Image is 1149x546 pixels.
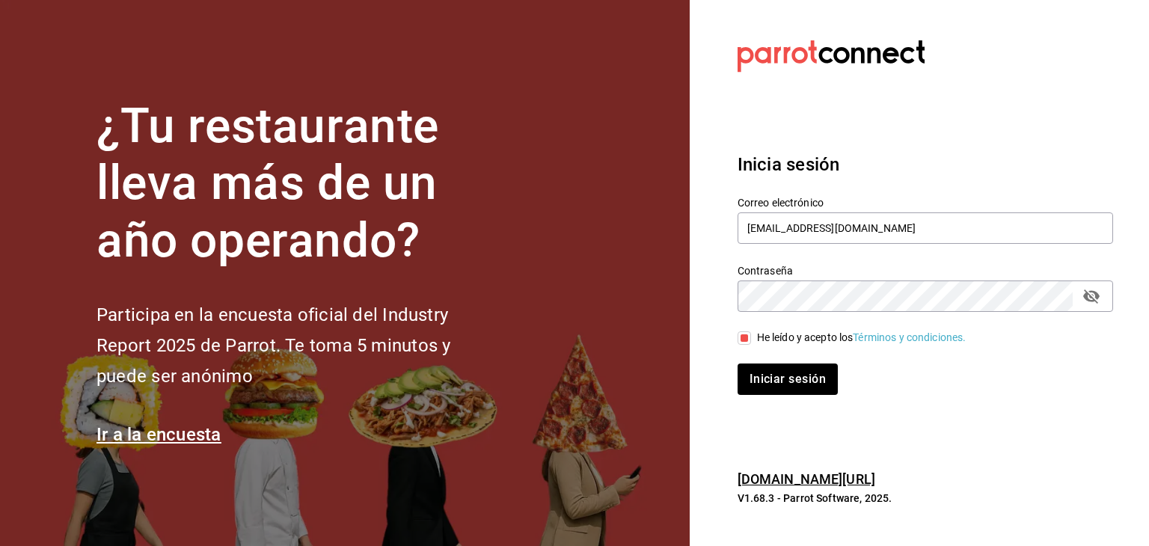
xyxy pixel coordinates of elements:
[738,364,838,395] button: Iniciar sesión
[738,151,1113,178] h3: Inicia sesión
[738,197,1113,207] label: Correo electrónico
[757,330,966,346] div: He leído y acepto los
[738,471,875,487] a: [DOMAIN_NAME][URL]
[96,300,500,391] h2: Participa en la encuesta oficial del Industry Report 2025 de Parrot. Te toma 5 minutos y puede se...
[738,212,1113,244] input: Ingresa tu correo electrónico
[96,98,500,270] h1: ¿Tu restaurante lleva más de un año operando?
[738,491,1113,506] p: V1.68.3 - Parrot Software, 2025.
[738,265,1113,275] label: Contraseña
[853,331,966,343] a: Términos y condiciones.
[1079,283,1104,309] button: passwordField
[96,424,221,445] a: Ir a la encuesta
